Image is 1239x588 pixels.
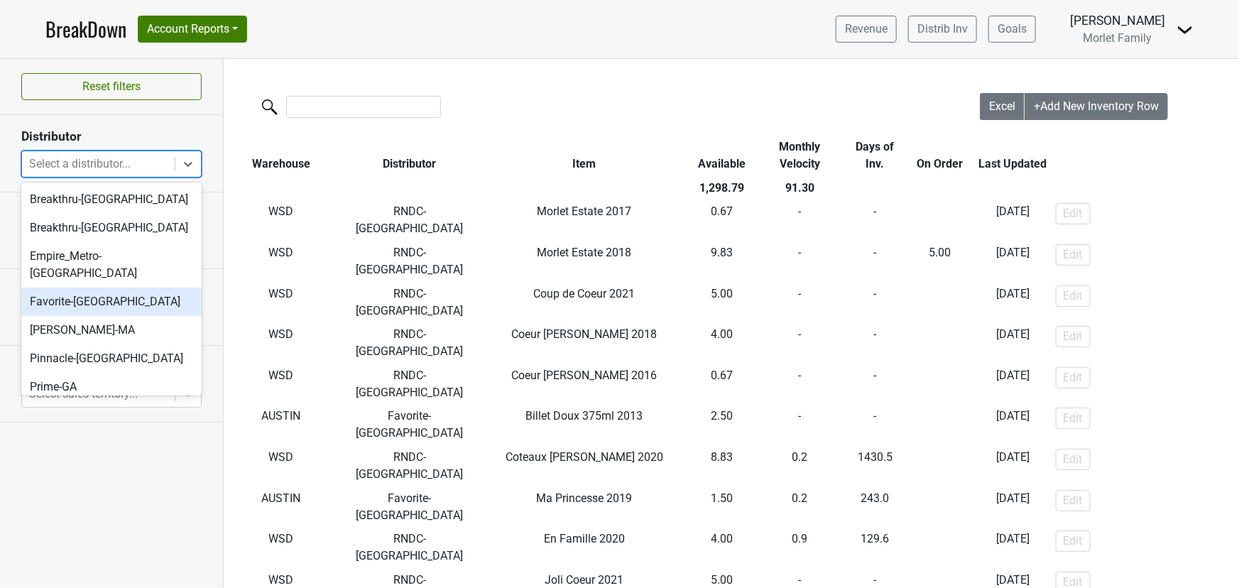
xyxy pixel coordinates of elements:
td: WSD [224,364,338,405]
td: 129.6 [844,527,906,568]
td: WSD [224,241,338,282]
td: - [755,364,844,405]
a: BreakDown [45,14,126,44]
td: AUSTIN [224,486,338,528]
th: On Order: activate to sort column ascending [906,135,973,176]
td: - [844,200,906,241]
td: - [844,282,906,323]
span: Morlet Estate 2017 [537,205,632,218]
button: Edit [1056,367,1091,388]
td: - [906,527,973,568]
th: Item: activate to sort column ascending [481,135,688,176]
button: Excel [980,93,1025,120]
a: Distrib Inv [908,16,977,43]
td: [DATE] [973,364,1052,405]
td: - [906,445,973,486]
span: Coeur [PERSON_NAME] 2016 [512,369,657,382]
td: 0.67 [688,200,755,241]
h3: Distributor [21,129,202,144]
button: Edit [1056,408,1091,429]
td: [DATE] [973,241,1052,282]
td: - [755,282,844,323]
td: [DATE] [973,405,1052,446]
td: 243.0 [844,486,906,528]
td: - [844,241,906,282]
th: 1,298.79 [688,176,755,200]
td: WSD [224,527,338,568]
span: +Add New Inventory Row [1034,99,1159,113]
td: - [755,200,844,241]
td: 0.9 [755,527,844,568]
th: Warehouse: activate to sort column ascending [224,135,338,176]
td: RNDC-[GEOGRAPHIC_DATA] [338,282,481,323]
a: Revenue [836,16,897,43]
td: RNDC-[GEOGRAPHIC_DATA] [338,445,481,486]
td: 8.83 [688,445,755,486]
span: Ma Princesse 2019 [537,491,633,505]
td: - [906,282,973,323]
td: 0.2 [755,486,844,528]
th: Last Updated: activate to sort column ascending [973,135,1052,176]
div: Breakthru-[GEOGRAPHIC_DATA] [21,185,202,214]
button: Edit [1056,326,1091,347]
td: 5.00 [688,282,755,323]
span: Morlet Estate 2018 [537,246,632,259]
button: Reset filters [21,73,202,100]
span: Joli Coeur 2021 [545,573,624,587]
span: En Famille 2020 [544,532,625,545]
div: Breakthru-[GEOGRAPHIC_DATA] [21,214,202,242]
span: Coup de Coeur 2021 [534,287,635,300]
th: Available: activate to sort column ascending [688,135,755,176]
td: - [906,322,973,364]
div: Prime-GA [21,373,202,401]
td: - [844,364,906,405]
span: Coteaux [PERSON_NAME] 2020 [506,450,663,464]
td: 1430.5 [844,445,906,486]
td: Favorite-[GEOGRAPHIC_DATA] [338,486,481,528]
td: 1.50 [688,486,755,528]
td: Favorite-[GEOGRAPHIC_DATA] [338,405,481,446]
td: 2.50 [688,405,755,446]
td: RNDC-[GEOGRAPHIC_DATA] [338,241,481,282]
td: 0.67 [688,364,755,405]
div: Pinnacle-[GEOGRAPHIC_DATA] [21,344,202,373]
td: RNDC-[GEOGRAPHIC_DATA] [338,527,481,568]
td: - [906,241,973,282]
td: 4.00 [688,322,755,364]
td: 0.2 [755,445,844,486]
td: RNDC-[GEOGRAPHIC_DATA] [338,322,481,364]
span: Coeur [PERSON_NAME] 2018 [512,327,657,341]
td: - [844,405,906,446]
td: 4.00 [688,527,755,568]
img: Dropdown Menu [1177,21,1194,38]
td: RNDC-[GEOGRAPHIC_DATA] [338,200,481,241]
div: [PERSON_NAME]-MA [21,316,202,344]
th: Distributor: activate to sort column ascending [338,135,481,176]
td: - [755,322,844,364]
td: - [906,364,973,405]
span: Morlet Family [1084,31,1152,45]
button: Edit [1056,244,1091,266]
div: [PERSON_NAME] [1070,11,1165,30]
span: Excel [989,99,1015,113]
div: Favorite-[GEOGRAPHIC_DATA] [21,288,202,316]
th: Days of Inv.: activate to sort column ascending [844,135,906,176]
td: [DATE] [973,282,1052,323]
td: - [906,405,973,446]
td: [DATE] [973,200,1052,241]
td: WSD [224,200,338,241]
td: 9.83 [688,241,755,282]
button: Edit [1056,530,1091,552]
a: Goals [988,16,1036,43]
td: [DATE] [973,445,1052,486]
span: Billet Doux 375ml 2013 [526,409,643,423]
td: - [755,405,844,446]
td: [DATE] [973,322,1052,364]
button: Account Reports [138,16,247,43]
td: WSD [224,322,338,364]
button: Edit [1056,285,1091,307]
td: [DATE] [973,527,1052,568]
th: Monthly Velocity: activate to sort column ascending [755,135,844,176]
button: Edit [1056,490,1091,511]
td: - [755,241,844,282]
